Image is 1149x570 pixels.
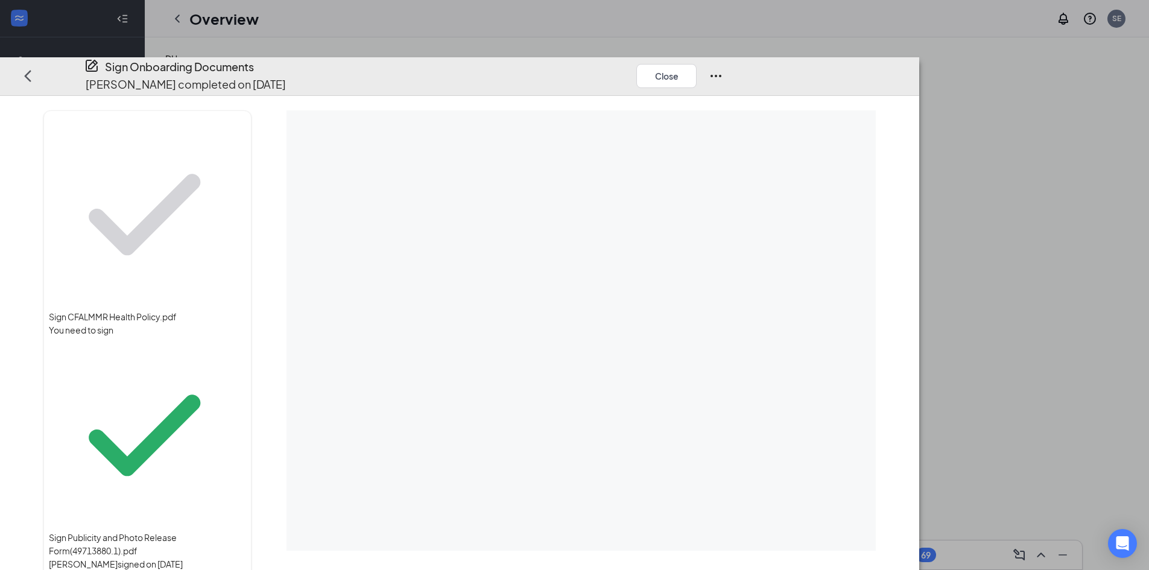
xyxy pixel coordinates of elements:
svg: Checkmark [49,119,240,310]
svg: Ellipses [709,68,723,83]
div: You need to sign [49,323,246,337]
p: [PERSON_NAME] completed on [DATE] [86,75,286,92]
span: Sign Publicity and Photo Release Form(49713880.1).pdf [49,531,246,557]
svg: Checkmark [49,340,240,531]
button: Close [636,63,697,87]
svg: CompanyDocumentIcon [84,59,99,73]
div: Open Intercom Messenger [1108,529,1137,558]
span: Sign CFALMMR Health Policy.pdf [49,310,246,323]
h4: Sign Onboarding Documents [105,59,254,75]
